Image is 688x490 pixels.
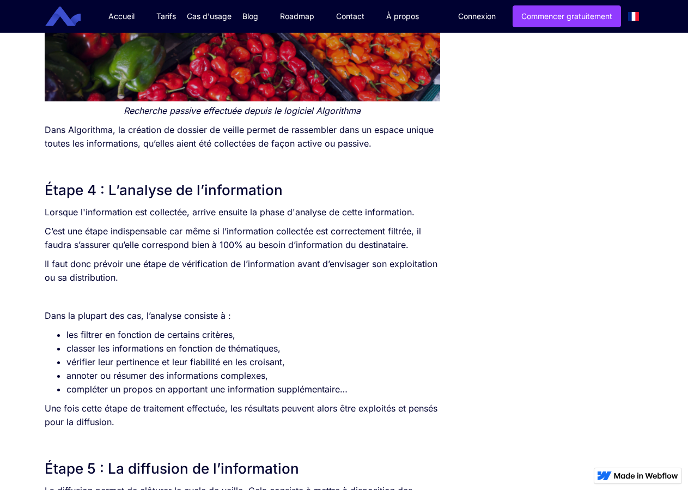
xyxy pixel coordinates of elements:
[66,383,441,396] li: compléter un propos en apportant une information supplémentaire…
[513,5,621,27] a: Commencer gratuitement
[45,180,441,200] h2: Étape 4 : L’analyse de l’information
[450,6,504,27] a: Connexion
[124,105,361,116] em: Recherche passive effectuée depuis le logiciel Algorithma
[45,205,441,219] p: Lorsque l'information est collectée, arrive ensuite la phase d'analyse de cette information.
[45,309,441,323] p: Dans la plupart des cas, l’analyse consiste à :
[66,355,441,369] li: vérifier leur pertinence et leur fiabilité en les croisant,
[45,123,441,150] p: Dans Algorithma, la création de dossier de veille permet de rassembler dans un espace unique tout...
[45,434,441,448] p: ‍
[66,369,441,383] li: annoter ou résumer des informations complexes,
[66,342,441,355] li: classer les informations en fonction de thématiques,
[45,257,441,285] p: Il faut donc prévoir une étape de vérification de l’information avant d’envisager son exploitatio...
[45,402,441,429] p: Une fois cette étape de traitement effectuée, les résultats peuvent alors être exploités et pensé...
[66,328,441,342] li: les filtrer en fonction de certains critères,
[614,473,678,479] img: Made in Webflow
[187,11,232,22] div: Cas d'usage
[45,225,441,252] p: C’est une étape indispensable car même si l’information collectée est correctement filtrée, il fa...
[53,7,89,27] a: home
[45,156,441,170] p: ‍
[45,459,441,479] h2: Étape 5 : La diffusion de l’information
[45,290,441,304] p: ‍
